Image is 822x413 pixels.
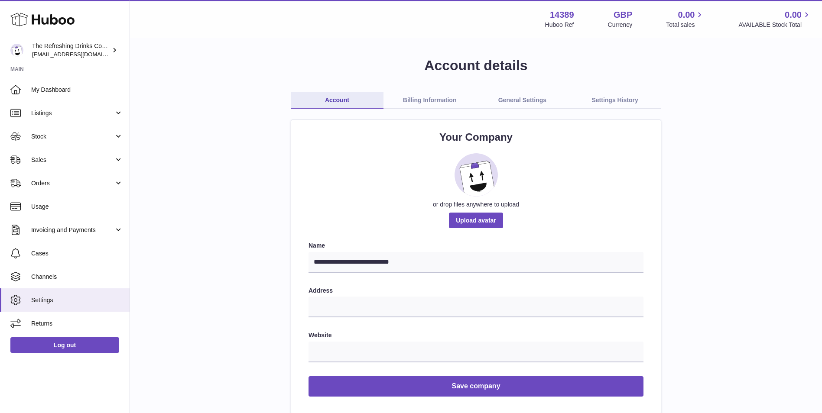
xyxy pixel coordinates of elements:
a: 0.00 Total sales [666,9,705,29]
a: Settings History [569,92,661,109]
span: My Dashboard [31,86,123,94]
a: General Settings [476,92,569,109]
span: AVAILABLE Stock Total [738,21,812,29]
span: Channels [31,273,123,281]
span: 0.00 [785,9,802,21]
span: 0.00 [678,9,695,21]
span: [EMAIL_ADDRESS][DOMAIN_NAME] [32,51,127,58]
div: The Refreshing Drinks Company [32,42,110,58]
span: Sales [31,156,114,164]
span: Listings [31,109,114,117]
span: Stock [31,132,114,141]
img: placeholder_image.svg [455,153,498,197]
div: Huboo Ref [545,21,574,29]
a: Account [291,92,383,109]
a: Billing Information [383,92,476,109]
a: 0.00 AVAILABLE Stock Total [738,9,812,29]
h2: Your Company [309,130,643,144]
img: internalAdmin-14389@internal.huboo.com [10,44,23,57]
strong: GBP [614,9,632,21]
div: or drop files anywhere to upload [309,200,643,209]
strong: 14389 [550,9,574,21]
span: Settings [31,296,123,304]
span: Upload avatar [449,213,503,228]
h1: Account details [144,56,808,75]
span: Usage [31,203,123,211]
a: Log out [10,337,119,353]
label: Website [309,331,643,339]
span: Invoicing and Payments [31,226,114,234]
div: Currency [608,21,633,29]
label: Address [309,287,643,295]
span: Orders [31,179,114,187]
span: Returns [31,319,123,328]
span: Cases [31,249,123,258]
label: Name [309,242,643,250]
button: Save company [309,376,643,397]
span: Total sales [666,21,705,29]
